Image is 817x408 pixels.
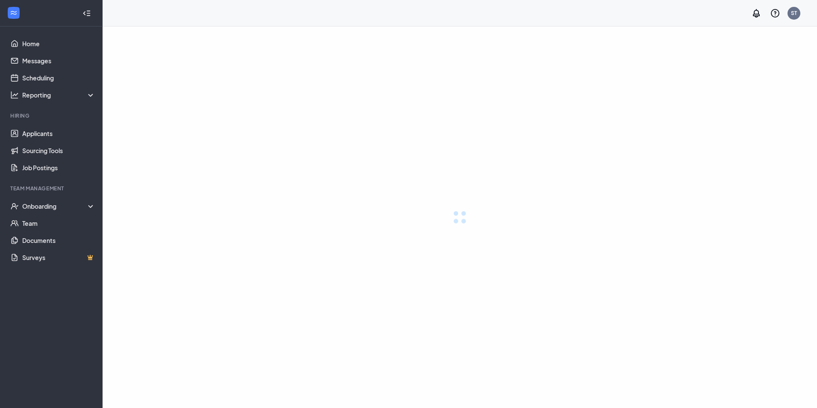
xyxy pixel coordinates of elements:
[22,52,95,69] a: Messages
[82,9,91,18] svg: Collapse
[751,8,761,18] svg: Notifications
[770,8,780,18] svg: QuestionInfo
[22,69,95,86] a: Scheduling
[10,202,19,210] svg: UserCheck
[10,185,94,192] div: Team Management
[22,232,95,249] a: Documents
[22,159,95,176] a: Job Postings
[10,112,94,119] div: Hiring
[9,9,18,17] svg: WorkstreamLogo
[22,91,96,99] div: Reporting
[22,215,95,232] a: Team
[10,91,19,99] svg: Analysis
[22,249,95,266] a: SurveysCrown
[22,35,95,52] a: Home
[791,9,797,17] div: ST
[22,202,96,210] div: Onboarding
[22,142,95,159] a: Sourcing Tools
[22,125,95,142] a: Applicants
